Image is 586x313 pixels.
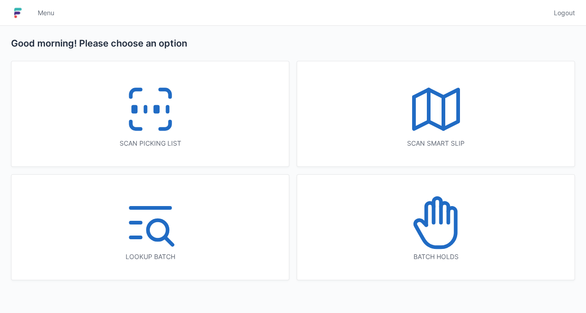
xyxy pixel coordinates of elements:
a: Menu [32,5,60,21]
h2: Good morning! Please choose an option [11,37,575,50]
span: Menu [38,8,54,18]
a: Lookup batch [11,174,289,280]
div: Batch holds [316,252,556,261]
div: Scan picking list [30,139,270,148]
div: Scan smart slip [316,139,556,148]
a: Scan smart slip [297,61,575,167]
span: Logout [554,8,575,18]
div: Lookup batch [30,252,270,261]
a: Scan picking list [11,61,289,167]
img: logo-small.jpg [11,6,25,20]
a: Logout [548,5,575,21]
a: Batch holds [297,174,575,280]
